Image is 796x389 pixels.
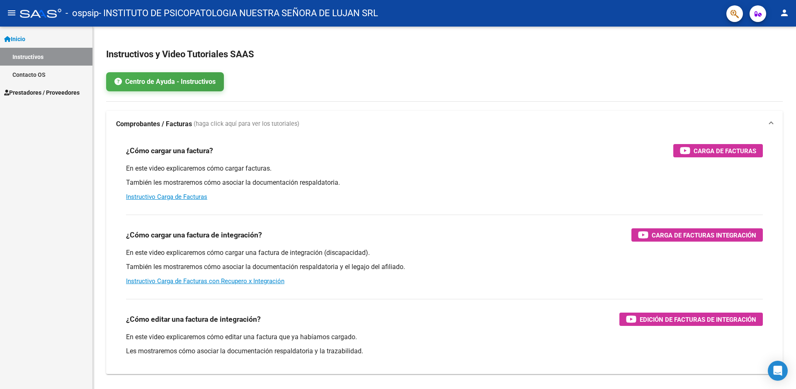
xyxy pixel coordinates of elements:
[126,262,763,272] p: También les mostraremos cómo asociar la documentación respaldatoria y el legajo del afiliado.
[126,333,763,342] p: En este video explicaremos cómo editar una factura que ya habíamos cargado.
[673,144,763,157] button: Carga de Facturas
[694,146,756,156] span: Carga de Facturas
[126,347,763,356] p: Les mostraremos cómo asociar la documentación respaldatoria y la trazabilidad.
[106,111,783,137] mat-expansion-panel-header: Comprobantes / Facturas (haga click aquí para ver los tutoriales)
[779,8,789,18] mat-icon: person
[126,193,207,201] a: Instructivo Carga de Facturas
[66,4,99,22] span: - ospsip
[652,230,756,240] span: Carga de Facturas Integración
[106,137,783,374] div: Comprobantes / Facturas (haga click aquí para ver los tutoriales)
[619,313,763,326] button: Edición de Facturas de integración
[126,248,763,257] p: En este video explicaremos cómo cargar una factura de integración (discapacidad).
[106,72,224,91] a: Centro de Ayuda - Instructivos
[126,313,261,325] h3: ¿Cómo editar una factura de integración?
[4,34,25,44] span: Inicio
[126,229,262,241] h3: ¿Cómo cargar una factura de integración?
[99,4,378,22] span: - INSTITUTO DE PSICOPATOLOGIA NUESTRA SEÑORA DE LUJAN SRL
[640,314,756,325] span: Edición de Facturas de integración
[4,88,80,97] span: Prestadores / Proveedores
[106,46,783,62] h2: Instructivos y Video Tutoriales SAAS
[7,8,17,18] mat-icon: menu
[194,120,299,129] span: (haga click aquí para ver los tutoriales)
[126,277,284,285] a: Instructivo Carga de Facturas con Recupero x Integración
[631,228,763,242] button: Carga de Facturas Integración
[126,178,763,187] p: También les mostraremos cómo asociar la documentación respaldatoria.
[768,361,788,381] div: Open Intercom Messenger
[126,164,763,173] p: En este video explicaremos cómo cargar facturas.
[116,120,192,129] strong: Comprobantes / Facturas
[126,145,213,157] h3: ¿Cómo cargar una factura?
